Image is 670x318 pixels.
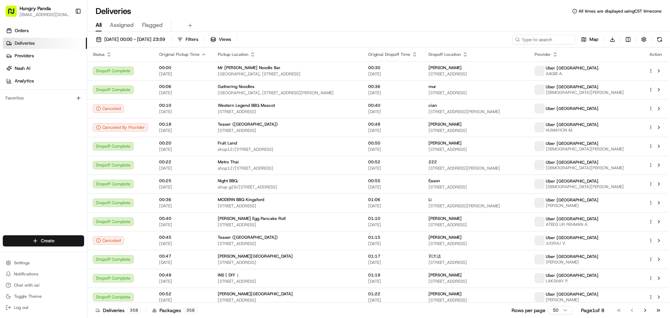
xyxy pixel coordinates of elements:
[429,184,523,190] span: [STREET_ADDRESS]
[429,291,462,297] span: [PERSON_NAME]
[546,84,598,90] span: Uber [GEOGRAPHIC_DATA]
[368,272,417,278] span: 01:19
[159,140,207,146] span: 00:20
[218,272,241,278] span: INS ( DIY ）
[14,282,39,288] span: Chat with us!
[368,184,417,190] span: [DATE]
[546,106,598,111] span: Uber [GEOGRAPHIC_DATA]
[429,178,440,184] span: Eason
[142,21,163,29] span: Flagged
[159,178,207,184] span: 00:25
[96,21,102,29] span: All
[546,254,598,259] span: Uber [GEOGRAPHIC_DATA]
[110,21,134,29] span: Assigned
[546,146,624,152] span: [DEMOGRAPHIC_DATA][PERSON_NAME]
[368,65,417,71] span: 00:30
[159,222,207,228] span: [DATE]
[368,128,417,133] span: [DATE]
[546,273,598,278] span: Uber [GEOGRAPHIC_DATA]
[368,241,417,246] span: [DATE]
[218,253,293,259] span: [PERSON_NAME][GEOGRAPHIC_DATA]
[3,25,87,36] a: Orders
[93,52,105,57] span: Status
[429,103,437,108] span: cian
[159,216,207,221] span: 00:40
[159,279,207,284] span: [DATE]
[429,84,436,89] span: mur
[104,36,165,43] span: [DATE] 00:00 - [DATE] 23:59
[14,294,42,299] span: Toggle Theme
[429,71,523,77] span: [STREET_ADDRESS]
[219,36,231,43] span: Views
[218,197,264,202] span: MODERN BBQ Kingsford
[546,184,624,190] span: [DEMOGRAPHIC_DATA][PERSON_NAME]
[546,65,598,71] span: Uber [GEOGRAPHIC_DATA]
[368,165,417,171] span: [DATE]
[93,104,124,113] div: Canceled
[159,109,207,114] span: [DATE]
[578,35,602,44] button: Map
[368,222,417,228] span: [DATE]
[159,159,207,165] span: 00:22
[159,121,207,127] span: 00:18
[368,103,417,108] span: 00:40
[93,35,168,44] button: [DATE] 00:00 - [DATE] 23:59
[429,260,523,265] span: [STREET_ADDRESS]
[3,75,87,87] a: Analytics
[429,203,523,209] span: [STREET_ADDRESS][PERSON_NAME]
[159,260,207,265] span: [DATE]
[3,93,84,104] div: Favorites
[14,305,28,310] span: Log out
[159,197,207,202] span: 00:36
[546,291,598,297] span: Uber [GEOGRAPHIC_DATA]
[368,109,417,114] span: [DATE]
[546,216,598,222] span: Uber [GEOGRAPHIC_DATA]
[159,71,207,77] span: [DATE]
[14,271,38,277] span: Notifications
[429,272,462,278] span: [PERSON_NAME]
[218,203,357,209] span: [STREET_ADDRESS]
[159,203,207,209] span: [DATE]
[127,307,141,313] div: 358
[368,216,417,221] span: 01:10
[96,307,141,314] div: Deliveries
[512,35,575,44] input: Type to search
[3,303,84,312] button: Log out
[429,253,441,259] span: 刘大达
[546,235,598,241] span: Uber [GEOGRAPHIC_DATA]
[159,165,207,171] span: [DATE]
[368,71,417,77] span: [DATE]
[159,291,207,297] span: 00:52
[159,297,207,303] span: [DATE]
[218,121,278,127] span: Teaser ([GEOGRAPHIC_DATA])
[512,307,545,314] p: Rows per page
[429,121,462,127] span: [PERSON_NAME]
[15,78,34,84] span: Analytics
[429,241,523,246] span: [STREET_ADDRESS]
[93,236,124,245] button: Canceled
[429,52,461,57] span: Dropoff Location
[546,122,598,127] span: Uber [GEOGRAPHIC_DATA]
[655,35,664,44] button: Refresh
[546,278,598,284] span: LAKSHAY P.
[546,127,598,133] span: HUMAYION M.
[429,140,462,146] span: [PERSON_NAME]
[207,35,234,44] button: Views
[368,260,417,265] span: [DATE]
[546,160,598,165] span: Uber [GEOGRAPHIC_DATA]
[3,258,84,268] button: Settings
[218,178,238,184] span: Night BBQ.
[3,3,72,20] button: Hungry Panda[EMAIL_ADDRESS][DOMAIN_NAME]
[3,63,87,74] a: Nash AI
[218,71,357,77] span: [GEOGRAPHIC_DATA], [STREET_ADDRESS]
[546,178,598,184] span: Uber [GEOGRAPHIC_DATA]
[20,12,69,17] button: [EMAIL_ADDRESS][DOMAIN_NAME]
[15,40,35,46] span: Deliveries
[368,197,417,202] span: 01:06
[218,291,293,297] span: [PERSON_NAME][GEOGRAPHIC_DATA]
[368,279,417,284] span: [DATE]
[3,291,84,301] button: Toggle Theme
[218,103,275,108] span: Western Legend BBQ Mascot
